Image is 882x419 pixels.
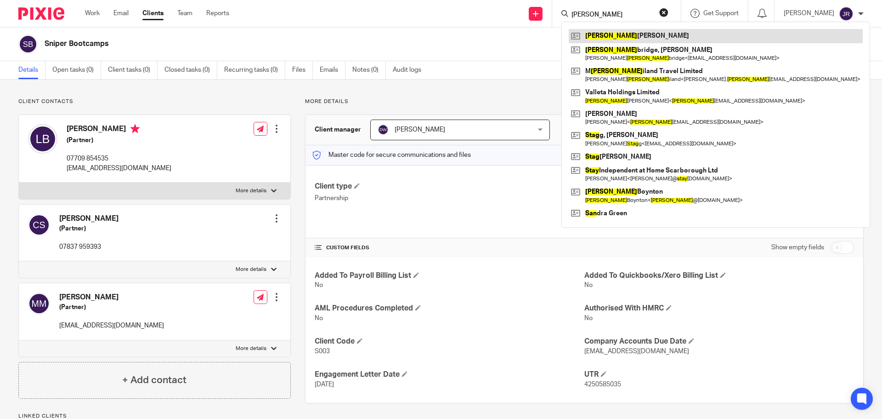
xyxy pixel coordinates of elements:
[113,9,129,18] a: Email
[315,271,584,281] h4: Added To Payroll Billing List
[59,214,119,224] h4: [PERSON_NAME]
[59,224,119,233] h5: (Partner)
[18,34,38,54] img: svg%3E
[839,6,854,21] img: svg%3E
[315,125,361,134] h3: Client manager
[315,282,323,288] span: No
[59,293,164,302] h4: [PERSON_NAME]
[67,154,171,163] p: 07709 854535
[18,7,64,20] img: Pixie
[67,136,171,145] h5: (Partner)
[315,244,584,252] h4: CUSTOM FIELDS
[395,126,445,133] span: [PERSON_NAME]
[378,124,389,135] img: svg%3E
[659,8,668,17] button: Clear
[59,321,164,330] p: [EMAIL_ADDRESS][DOMAIN_NAME]
[315,337,584,346] h4: Client Code
[18,98,291,105] p: Client contacts
[292,61,313,79] a: Files
[206,9,229,18] a: Reports
[315,370,584,379] h4: Engagement Letter Date
[164,61,217,79] a: Closed tasks (0)
[45,39,600,49] h2: Sniper Bootcamps
[28,124,57,154] img: svg%3E
[315,315,323,321] span: No
[584,282,593,288] span: No
[315,381,334,388] span: [DATE]
[236,187,266,195] p: More details
[315,304,584,313] h4: AML Procedures Completed
[584,348,689,355] span: [EMAIL_ADDRESS][DOMAIN_NAME]
[142,9,164,18] a: Clients
[236,266,266,273] p: More details
[771,243,824,252] label: Show empty fields
[571,11,653,19] input: Search
[18,61,45,79] a: Details
[236,345,266,352] p: More details
[584,271,854,281] h4: Added To Quickbooks/Xero Billing List
[315,194,584,203] p: Partnership
[28,293,50,315] img: svg%3E
[122,373,187,387] h4: + Add contact
[52,61,101,79] a: Open tasks (0)
[85,9,100,18] a: Work
[67,164,171,173] p: [EMAIL_ADDRESS][DOMAIN_NAME]
[784,9,834,18] p: [PERSON_NAME]
[320,61,345,79] a: Emails
[584,315,593,321] span: No
[352,61,386,79] a: Notes (0)
[393,61,428,79] a: Audit logs
[28,214,50,236] img: svg%3E
[59,242,119,252] p: 07837 959393
[584,304,854,313] h4: Authorised With HMRC
[703,10,739,17] span: Get Support
[305,98,864,105] p: More details
[130,124,140,133] i: Primary
[108,61,158,79] a: Client tasks (0)
[584,370,854,379] h4: UTR
[67,124,171,136] h4: [PERSON_NAME]
[312,150,471,160] p: Master code for secure communications and files
[177,9,192,18] a: Team
[584,381,621,388] span: 4250585035
[584,337,854,346] h4: Company Accounts Due Date
[315,348,330,355] span: S003
[59,303,164,312] h5: (Partner)
[315,182,584,191] h4: Client type
[224,61,285,79] a: Recurring tasks (0)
